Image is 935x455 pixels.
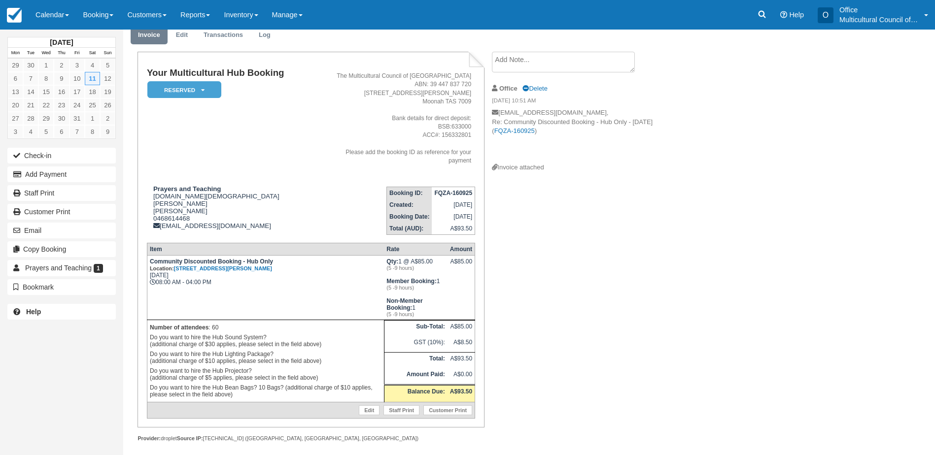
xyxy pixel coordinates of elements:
th: Sat [85,48,100,59]
p: Multicultural Council of [GEOGRAPHIC_DATA] [839,15,918,25]
a: Log [251,26,278,45]
a: 8 [38,72,54,85]
td: 1 @ A$85.00 1 1 [384,255,447,320]
th: Total (AUD): [387,223,432,235]
th: Total: [384,353,447,368]
strong: FQZA-160925 [434,190,472,196]
th: Mon [8,48,23,59]
th: Item [147,243,384,255]
div: [DOMAIN_NAME][DEMOGRAPHIC_DATA][PERSON_NAME] [PERSON_NAME] 0468614468 [EMAIL_ADDRESS][DOMAIN_NAME] [147,185,324,229]
a: Delete [522,85,547,92]
em: (5 -9 hours) [386,311,445,317]
a: 8 [85,125,100,138]
th: Wed [38,48,54,59]
a: 7 [23,72,38,85]
th: Thu [54,48,69,59]
a: 28 [23,112,38,125]
a: 6 [8,72,23,85]
a: Edit [359,405,380,415]
strong: Provider: [138,435,161,441]
strong: Non-Member Booking [386,297,422,311]
a: 4 [85,59,100,72]
th: Amount Paid: [384,368,447,385]
img: checkfront-main-nav-mini-logo.png [7,8,22,23]
a: 12 [100,72,115,85]
p: Do you want to hire the Hub Projector? (additional charge of $5 applies, please select in the fie... [150,366,381,383]
strong: Office [499,85,518,92]
a: 30 [54,112,69,125]
a: 15 [38,85,54,98]
td: GST (10%): [384,336,447,352]
div: A$85.00 [450,258,472,273]
td: [DATE] [432,199,475,211]
td: A$93.50 [448,353,475,368]
h1: Your Multicultural Hub Booking [147,68,324,78]
th: Sun [100,48,115,59]
strong: Qty [386,258,398,265]
a: 21 [23,98,38,112]
button: Email [7,223,116,238]
em: (5 -9 hours) [386,285,445,291]
a: 29 [8,59,23,72]
strong: Prayers and Teaching [153,185,221,193]
button: Copy Booking [7,241,116,257]
a: [STREET_ADDRESS][PERSON_NAME] [174,265,272,271]
a: Transactions [196,26,250,45]
em: Reserved [147,81,221,98]
p: Do you want to hire the Hub Bean Bags? 10 Bags? (additional charge of $10 applies, please select ... [150,383,381,399]
th: Booking Date: [387,211,432,223]
strong: Member Booking [386,278,436,285]
a: Staff Print [383,405,419,415]
th: Sub-Total: [384,321,447,336]
strong: Number of attendees [150,324,208,331]
a: Customer Print [423,405,472,415]
a: 5 [38,125,54,138]
a: 23 [54,98,69,112]
a: Invoice [131,26,168,45]
a: 5 [100,59,115,72]
th: Amount [448,243,475,255]
span: 1 [94,264,103,273]
td: A$8.50 [448,336,475,352]
strong: [DATE] [50,38,73,46]
a: 10 [69,72,85,85]
a: 9 [100,125,115,138]
a: 19 [100,85,115,98]
th: Balance Due: [384,385,447,402]
small: Location: [150,265,272,271]
a: 17 [69,85,85,98]
a: 20 [8,98,23,112]
button: Add Payment [7,166,116,182]
a: Customer Print [7,204,116,220]
a: 14 [23,85,38,98]
a: FQZA-160925 [494,127,535,134]
th: Created: [387,199,432,211]
p: Office [839,5,918,15]
td: A$93.50 [432,223,475,235]
button: Check-in [7,148,116,163]
a: Edit [169,26,195,45]
div: Invoice attached [492,163,658,172]
td: [DATE] [432,211,475,223]
p: [EMAIL_ADDRESS][DOMAIN_NAME], Re: Community Discounted Booking - Hub Only - [DATE] ( ) [492,108,658,163]
button: Bookmark [7,279,116,295]
a: Reserved [147,81,218,99]
a: 13 [8,85,23,98]
a: 11 [85,72,100,85]
div: O [818,7,833,23]
a: 24 [69,98,85,112]
a: 1 [85,112,100,125]
a: 2 [54,59,69,72]
td: A$85.00 [448,321,475,336]
a: 16 [54,85,69,98]
em: (5 -9 hours) [386,265,445,271]
th: Fri [69,48,85,59]
a: 9 [54,72,69,85]
a: 1 [38,59,54,72]
a: 18 [85,85,100,98]
a: 2 [100,112,115,125]
a: 3 [8,125,23,138]
a: 4 [23,125,38,138]
a: 26 [100,98,115,112]
th: Rate [384,243,447,255]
